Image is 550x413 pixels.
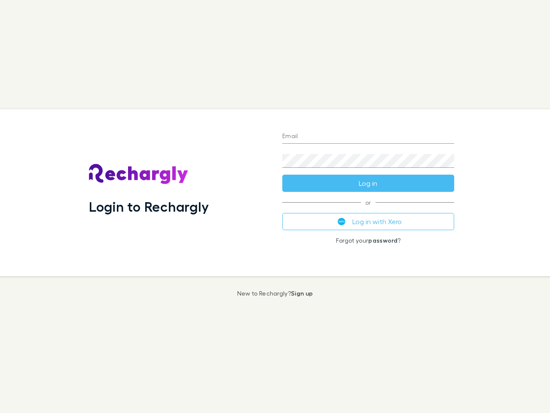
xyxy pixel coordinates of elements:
h1: Login to Rechargly [89,198,209,215]
button: Log in [282,175,454,192]
p: Forgot your ? [282,237,454,244]
a: password [368,237,397,244]
img: Xero's logo [338,218,345,225]
img: Rechargly's Logo [89,164,189,185]
a: Sign up [291,290,313,297]
button: Log in with Xero [282,213,454,230]
p: New to Rechargly? [237,290,313,297]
